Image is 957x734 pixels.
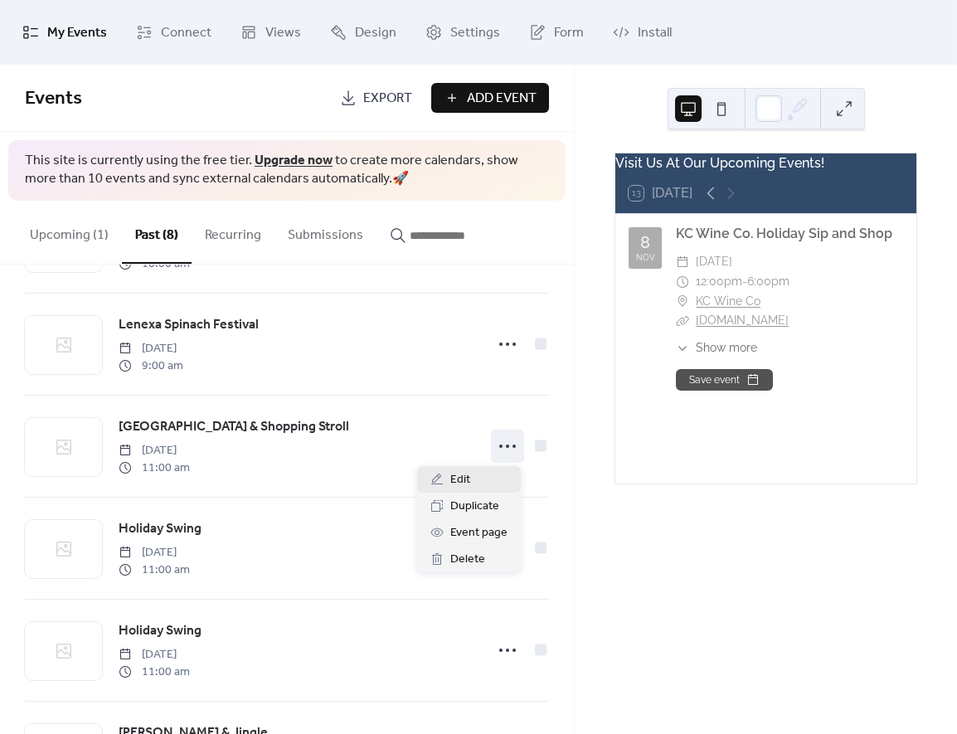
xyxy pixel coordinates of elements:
[640,234,650,250] div: 8
[119,519,202,539] span: Holiday Swing
[25,80,82,117] span: Events
[119,459,190,477] span: 11:00 am
[318,7,409,58] a: Design
[676,339,689,357] div: ​
[119,357,183,375] span: 9:00 am
[25,152,549,189] span: This site is currently using the free tier. to create more calendars, show more than 10 events an...
[122,201,192,264] button: Past (8)
[363,89,412,109] span: Export
[228,7,313,58] a: Views
[600,7,684,58] a: Install
[636,254,655,262] div: Nov
[119,518,202,540] a: Holiday Swing
[413,7,513,58] a: Settings
[255,148,333,173] a: Upgrade now
[450,20,500,46] span: Settings
[355,20,396,46] span: Design
[47,20,107,46] span: My Events
[676,339,757,357] button: ​Show more
[676,226,892,241] a: KC Wine Co. Holiday Sip and Shop
[274,201,376,262] button: Submissions
[119,416,349,438] a: [GEOGRAPHIC_DATA] & Shopping Stroll
[119,315,259,335] span: Lenexa Spinach Festival
[431,83,549,113] button: Add Event
[119,255,190,273] span: 10:00 am
[119,417,349,437] span: [GEOGRAPHIC_DATA] & Shopping Stroll
[696,252,732,272] span: [DATE]
[696,339,757,357] span: Show more
[742,272,747,292] span: -
[676,311,689,331] div: ​
[119,620,202,642] a: Holiday Swing
[192,201,274,262] button: Recurring
[554,20,584,46] span: Form
[467,89,537,109] span: Add Event
[119,646,190,664] span: [DATE]
[119,442,190,459] span: [DATE]
[10,7,119,58] a: My Events
[124,7,224,58] a: Connect
[265,20,301,46] span: Views
[450,523,508,543] span: Event page
[450,497,499,517] span: Duplicate
[517,7,596,58] a: Form
[450,470,470,490] span: Edit
[17,201,122,262] button: Upcoming (1)
[119,314,259,336] a: Lenexa Spinach Festival
[119,664,190,681] span: 11:00 am
[119,561,190,579] span: 11:00 am
[638,20,672,46] span: Install
[119,544,190,561] span: [DATE]
[676,369,773,391] button: Save event
[696,272,742,292] span: 12:00pm
[450,550,485,570] span: Delete
[696,314,789,327] a: [DOMAIN_NAME]
[119,621,202,641] span: Holiday Swing
[615,153,916,173] div: Visit Us At Our Upcoming Events!
[119,340,183,357] span: [DATE]
[676,272,689,292] div: ​
[161,20,211,46] span: Connect
[676,292,689,312] div: ​
[696,292,760,312] a: KC Wine Co
[676,252,689,272] div: ​
[328,83,425,113] a: Export
[747,272,789,292] span: 6:00pm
